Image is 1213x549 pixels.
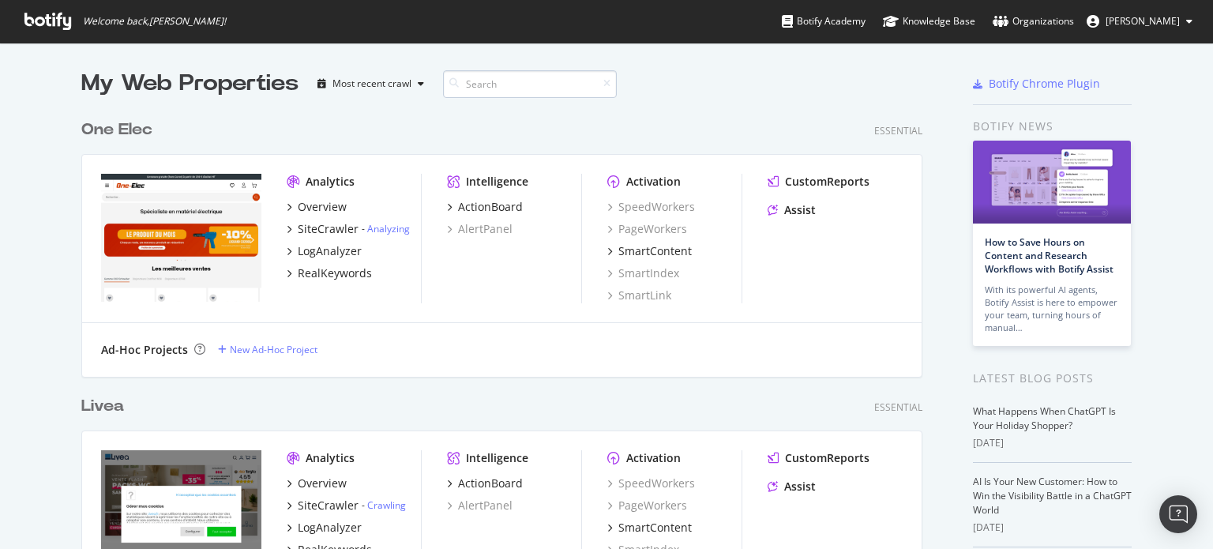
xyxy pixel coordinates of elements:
a: One Elec [81,118,159,141]
a: SmartContent [607,520,692,536]
div: SmartContent [618,243,692,259]
div: Intelligence [466,174,528,190]
a: Assist [768,479,816,494]
a: Livea [81,395,130,418]
img: one-elec.com [101,174,261,302]
div: Knowledge Base [883,13,975,29]
div: CustomReports [785,450,869,466]
div: Latest Blog Posts [973,370,1132,387]
a: SmartLink [607,288,671,303]
div: Most recent crawl [332,79,411,88]
div: LogAnalyzer [298,243,362,259]
div: Analytics [306,450,355,466]
div: Botify Chrome Plugin [989,76,1100,92]
div: Botify Academy [782,13,866,29]
div: Botify news [973,118,1132,135]
a: Overview [287,199,347,215]
div: Activation [626,174,681,190]
div: LogAnalyzer [298,520,362,536]
div: [DATE] [973,436,1132,450]
input: Search [443,70,617,98]
div: RealKeywords [298,265,372,281]
div: Essential [874,124,922,137]
div: SiteCrawler [298,221,359,237]
div: Overview [298,199,347,215]
div: Activation [626,450,681,466]
div: - [362,222,410,235]
div: ActionBoard [458,476,523,491]
div: ActionBoard [458,199,523,215]
a: Crawling [367,498,406,512]
a: LogAnalyzer [287,520,362,536]
div: My Web Properties [81,68,299,100]
a: CustomReports [768,174,869,190]
div: Ad-Hoc Projects [101,342,188,358]
a: New Ad-Hoc Project [218,343,317,356]
a: SpeedWorkers [607,476,695,491]
a: How to Save Hours on Content and Research Workflows with Botify Assist [985,235,1113,276]
div: With its powerful AI agents, Botify Assist is here to empower your team, turning hours of manual… [985,284,1119,334]
a: Botify Chrome Plugin [973,76,1100,92]
button: [PERSON_NAME] [1074,9,1205,34]
a: SiteCrawler- Crawling [287,498,406,513]
div: CustomReports [785,174,869,190]
a: AlertPanel [447,221,513,237]
button: Most recent crawl [311,71,430,96]
a: What Happens When ChatGPT Is Your Holiday Shopper? [973,404,1116,432]
a: PageWorkers [607,221,687,237]
a: RealKeywords [287,265,372,281]
a: AlertPanel [447,498,513,513]
div: Open Intercom Messenger [1159,495,1197,533]
div: Organizations [993,13,1074,29]
a: AI Is Your New Customer: How to Win the Visibility Battle in a ChatGPT World [973,475,1132,517]
div: SiteCrawler [298,498,359,513]
span: Welcome back, [PERSON_NAME] ! [83,15,226,28]
div: Intelligence [466,450,528,466]
a: ActionBoard [447,199,523,215]
div: - [362,498,406,512]
div: Essential [874,400,922,414]
img: How to Save Hours on Content and Research Workflows with Botify Assist [973,141,1131,224]
a: SmartIndex [607,265,679,281]
div: Livea [81,395,124,418]
div: New Ad-Hoc Project [230,343,317,356]
div: Assist [784,479,816,494]
a: SmartContent [607,243,692,259]
a: Assist [768,202,816,218]
a: SpeedWorkers [607,199,695,215]
a: ActionBoard [447,476,523,491]
a: Overview [287,476,347,491]
a: PageWorkers [607,498,687,513]
div: Overview [298,476,347,491]
a: CustomReports [768,450,869,466]
div: Assist [784,202,816,218]
div: [DATE] [973,521,1132,535]
div: SmartContent [618,520,692,536]
a: SiteCrawler- Analyzing [287,221,410,237]
a: Analyzing [367,222,410,235]
div: Analytics [306,174,355,190]
a: LogAnalyzer [287,243,362,259]
div: One Elec [81,118,152,141]
span: Olivier Job [1106,14,1180,28]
